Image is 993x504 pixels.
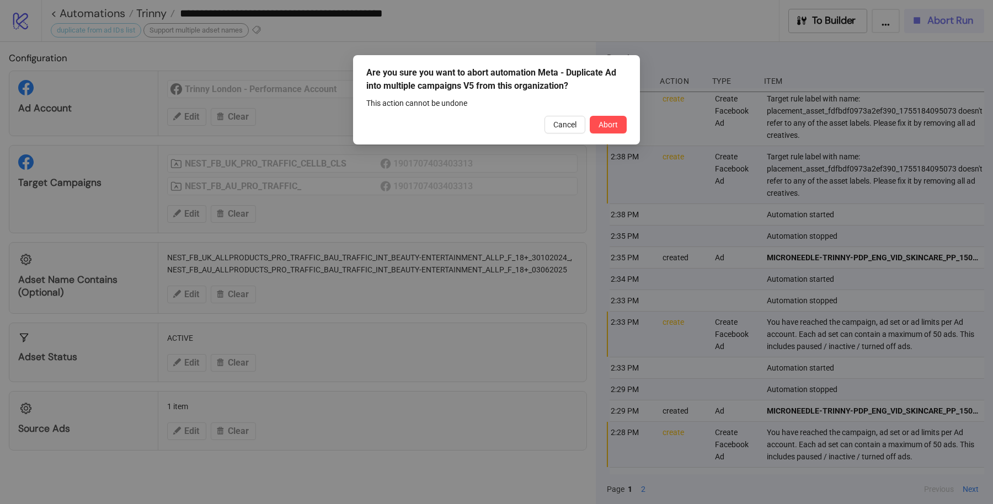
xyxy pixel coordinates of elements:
div: This action cannot be undone [366,97,627,109]
span: Abort [599,120,618,129]
button: Cancel [544,116,585,133]
span: Cancel [553,120,576,129]
div: Are you sure you want to abort automation Meta - Duplicate Ad into multiple campaigns V5 from thi... [366,66,627,93]
button: Abort [590,116,627,133]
